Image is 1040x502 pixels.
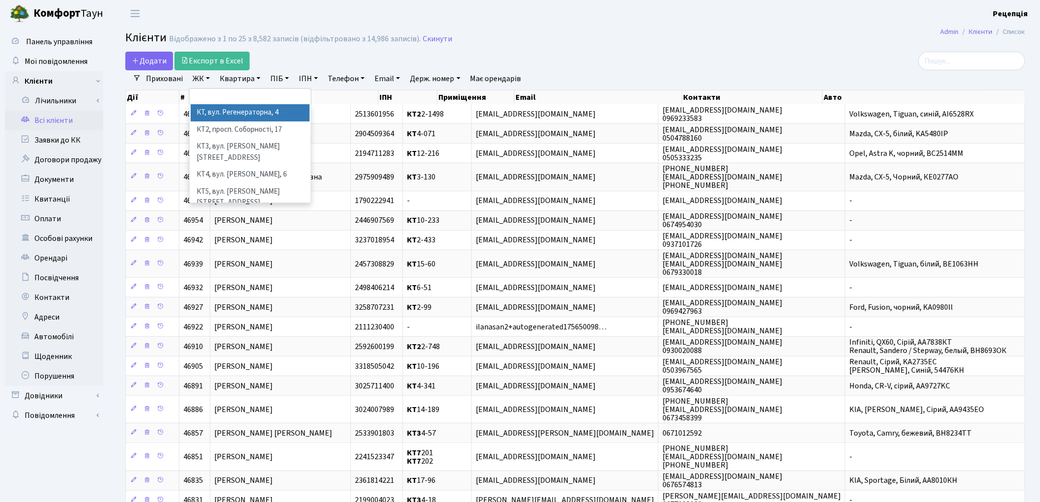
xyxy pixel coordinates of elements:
[214,428,333,439] span: [PERSON_NAME] [PERSON_NAME]
[849,215,852,226] span: -
[407,259,417,269] b: КТ
[214,341,273,352] span: [PERSON_NAME]
[5,130,103,150] a: Заявки до КК
[407,282,417,293] b: КТ
[407,361,439,372] span: 10-196
[26,36,92,47] span: Панель управління
[466,70,525,87] a: Має орендарів
[849,109,974,119] span: Volkswagen, Tiguan, синій, AI6528RX
[407,404,439,415] span: 14-189
[183,259,203,269] span: 46939
[407,456,421,467] b: КТ7
[407,361,417,372] b: КТ
[11,91,103,111] a: Лічильники
[476,361,596,372] span: [EMAIL_ADDRESS][DOMAIN_NAME]
[407,172,417,182] b: КТ
[183,428,203,439] span: 46857
[183,282,203,293] span: 46932
[663,337,782,356] span: [EMAIL_ADDRESS][DOMAIN_NAME] 0930020088
[663,396,782,423] span: [PHONE_NUMBER] [EMAIL_ADDRESS][DOMAIN_NAME] 0673458399
[682,90,823,104] th: Контакти
[355,404,394,415] span: 3024007989
[191,183,310,211] li: КТ5, вул. [PERSON_NAME][STREET_ADDRESS]
[407,109,421,119] b: КТ2
[266,70,293,87] a: ПІБ
[849,381,950,391] span: Honda, CR-V, сірий, AA9727KC
[10,4,29,24] img: logo.png
[371,70,404,87] a: Email
[407,128,417,139] b: КТ
[476,381,596,391] span: [EMAIL_ADDRESS][DOMAIN_NAME]
[191,121,310,139] li: КТ2, просп. Соборності, 17
[214,235,273,246] span: [PERSON_NAME]
[663,282,782,293] span: [EMAIL_ADDRESS][DOMAIN_NAME]
[183,215,203,226] span: 46954
[849,196,852,207] span: -
[476,128,596,139] span: [EMAIL_ADDRESS][DOMAIN_NAME]
[993,27,1025,37] li: Список
[183,302,203,313] span: 46927
[214,215,273,226] span: [PERSON_NAME]
[125,52,173,70] a: Додати
[941,27,959,37] a: Admin
[5,150,103,170] a: Договори продажу
[214,451,273,462] span: [PERSON_NAME]
[183,341,203,352] span: 46910
[355,428,394,439] span: 2533901803
[355,259,394,269] span: 2457308829
[437,90,515,104] th: Приміщення
[663,317,782,336] span: [PHONE_NUMBER] [EMAIL_ADDRESS][DOMAIN_NAME]
[407,322,410,332] span: -
[132,56,167,66] span: Додати
[407,235,417,246] b: КТ
[355,196,394,207] span: 1790222941
[183,196,203,207] span: 46955
[849,172,958,182] span: Mazda, CX-5, Чорний, КЕ0277АО
[407,381,417,391] b: КТ
[191,104,310,121] li: КТ, вул. Регенераторна, 4
[407,215,439,226] span: 10-233
[174,52,250,70] a: Експорт в Excel
[476,341,596,352] span: [EMAIL_ADDRESS][DOMAIN_NAME]
[849,356,964,376] span: Renault, Сірий, KA2735EC [PERSON_NAME], Синій, 54476KH
[663,105,782,124] span: [EMAIL_ADDRESS][DOMAIN_NAME] 0969233583
[355,128,394,139] span: 2904509364
[823,90,1025,104] th: Авто
[407,172,435,182] span: 3-130
[355,361,394,372] span: 3318505042
[663,250,782,278] span: [EMAIL_ADDRESS][DOMAIN_NAME] [EMAIL_ADDRESS][DOMAIN_NAME] 0679330018
[515,90,682,104] th: Email
[142,70,187,87] a: Приховані
[407,447,421,458] b: КТ7
[216,70,264,87] a: Квартира
[5,170,103,189] a: Документи
[919,52,1025,70] input: Пошук...
[5,209,103,229] a: Оплати
[849,235,852,246] span: -
[5,229,103,248] a: Особові рахунки
[476,196,596,207] span: [EMAIL_ADDRESS][DOMAIN_NAME]
[407,341,440,352] span: 2-748
[183,381,203,391] span: 46891
[123,5,147,22] button: Переключити навігацію
[407,109,444,119] span: 2-1498
[407,447,433,467] span: 201 202
[355,475,394,486] span: 2361814221
[183,235,203,246] span: 46942
[5,52,103,71] a: Мої повідомлення
[849,322,852,332] span: -
[355,172,394,182] span: 2975909489
[355,341,394,352] span: 2592600199
[663,471,782,490] span: [EMAIL_ADDRESS][DOMAIN_NAME] 0676574813
[407,428,421,439] b: КТ3
[5,268,103,288] a: Посвідчення
[179,90,214,104] th: #
[849,475,957,486] span: KIA, Sportage, Білий, АА8010КН
[5,327,103,347] a: Автомобілі
[355,235,394,246] span: 3237018954
[407,341,421,352] b: КТ2
[183,109,203,119] span: 46981
[33,5,81,21] b: Комфорт
[295,70,322,87] a: ІПН
[5,386,103,406] a: Довідники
